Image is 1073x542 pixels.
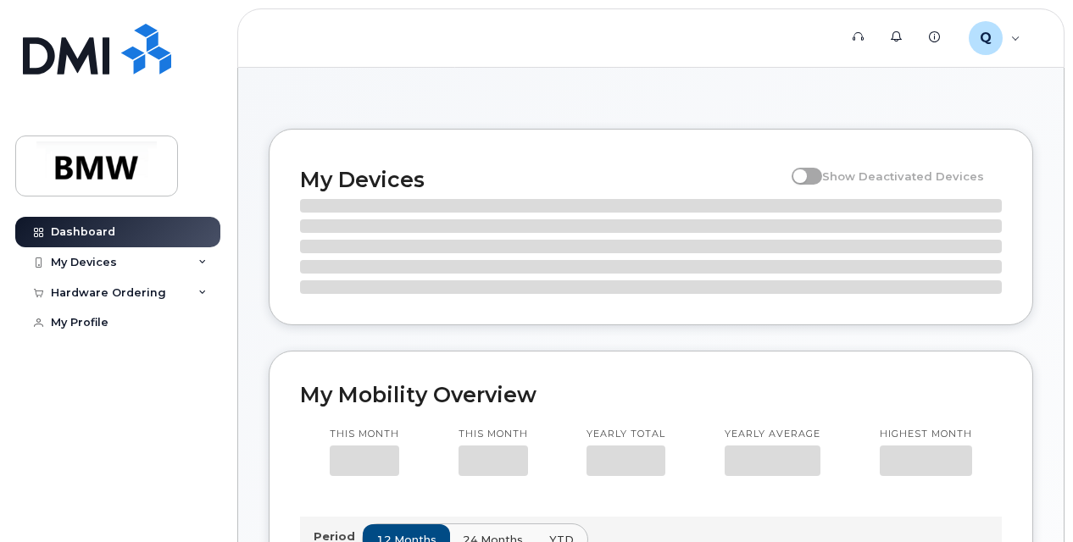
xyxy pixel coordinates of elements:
p: Yearly average [725,428,820,441]
h2: My Mobility Overview [300,382,1002,407]
p: Highest month [880,428,972,441]
input: Show Deactivated Devices [792,160,805,174]
p: This month [330,428,399,441]
p: Yearly total [587,428,665,441]
span: Show Deactivated Devices [822,169,984,183]
p: This month [459,428,528,441]
h2: My Devices [300,167,783,192]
